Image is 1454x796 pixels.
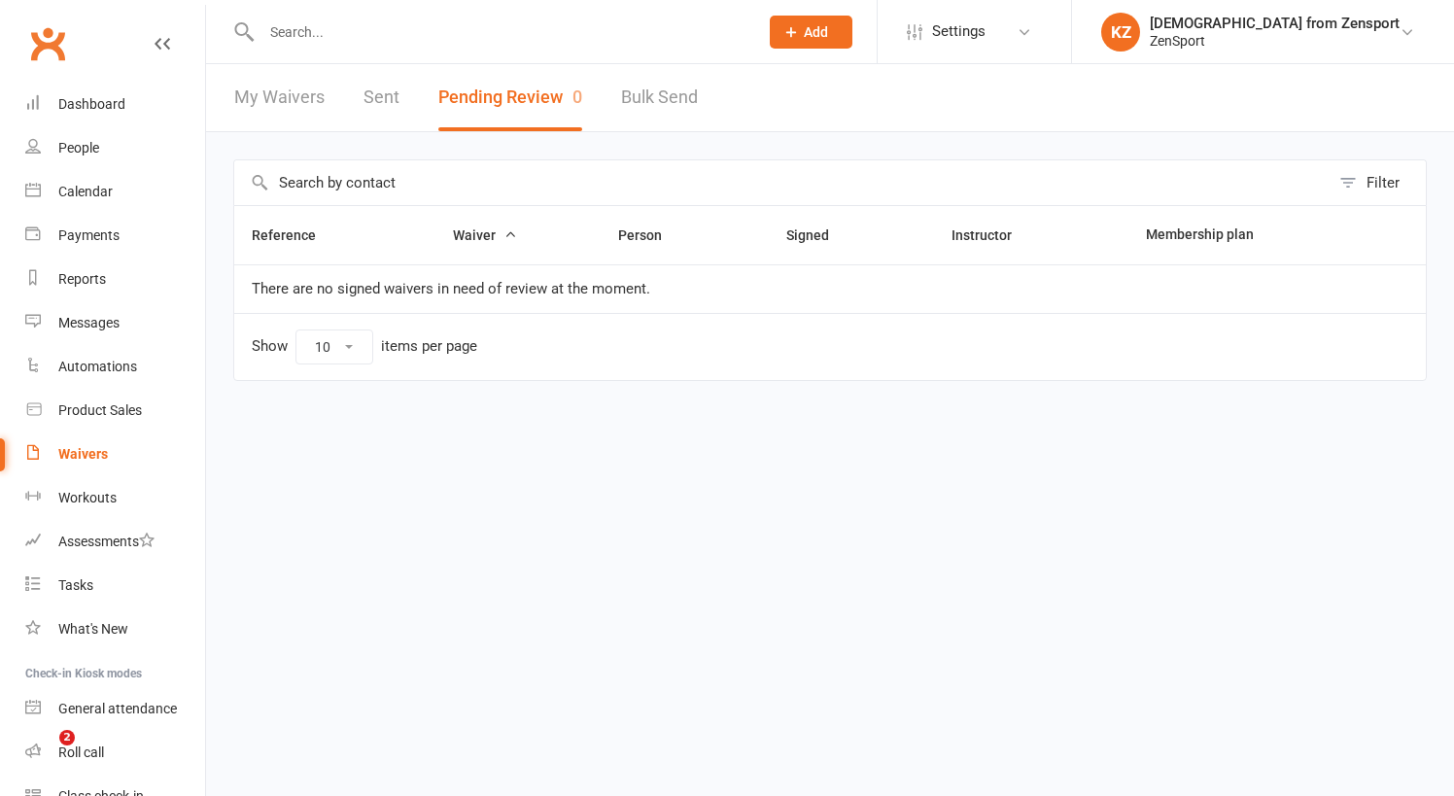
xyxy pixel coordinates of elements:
a: Tasks [25,564,205,607]
a: Product Sales [25,389,205,433]
span: Person [618,227,683,243]
a: Assessments [25,520,205,564]
a: Dashboard [25,83,205,126]
input: Search by contact [234,160,1330,205]
span: Instructor [952,227,1033,243]
span: Waiver [453,227,517,243]
a: Bulk Send [621,64,698,131]
div: Tasks [58,577,93,593]
div: Calendar [58,184,113,199]
button: Filter [1330,160,1426,205]
div: [DEMOGRAPHIC_DATA] from Zensport [1150,15,1400,32]
a: Payments [25,214,205,258]
a: Workouts [25,476,205,520]
div: Product Sales [58,402,142,418]
div: items per page [381,338,477,355]
div: Show [252,329,477,364]
th: Membership plan [1128,206,1367,264]
div: KZ [1101,13,1140,52]
div: Roll call [58,744,104,760]
div: Assessments [58,534,155,549]
div: Automations [58,359,137,374]
div: What's New [58,621,128,637]
span: 0 [572,87,582,107]
a: Roll call [25,731,205,775]
td: There are no signed waivers in need of review at the moment. [234,264,1426,313]
a: Clubworx [23,19,72,68]
button: Instructor [952,224,1033,247]
button: Pending Review0 [438,64,582,131]
a: What's New [25,607,205,651]
button: Add [770,16,852,49]
div: People [58,140,99,156]
a: My Waivers [234,64,325,131]
button: Waiver [453,224,517,247]
div: Dashboard [58,96,125,112]
span: Settings [932,10,986,53]
span: Reference [252,227,337,243]
div: ZenSport [1150,32,1400,50]
iframe: Intercom live chat [19,730,66,777]
div: Waivers [58,446,108,462]
button: Reference [252,224,337,247]
a: Sent [363,64,399,131]
a: Reports [25,258,205,301]
div: Reports [58,271,106,287]
button: Signed [786,224,850,247]
div: Messages [58,315,120,330]
span: Signed [786,227,850,243]
a: People [25,126,205,170]
div: Payments [58,227,120,243]
a: Calendar [25,170,205,214]
span: 2 [59,730,75,745]
div: Filter [1367,171,1400,194]
a: Automations [25,345,205,389]
button: Person [618,224,683,247]
div: General attendance [58,701,177,716]
span: Add [804,24,828,40]
a: General attendance kiosk mode [25,687,205,731]
input: Search... [256,18,744,46]
a: Waivers [25,433,205,476]
div: Workouts [58,490,117,505]
a: Messages [25,301,205,345]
